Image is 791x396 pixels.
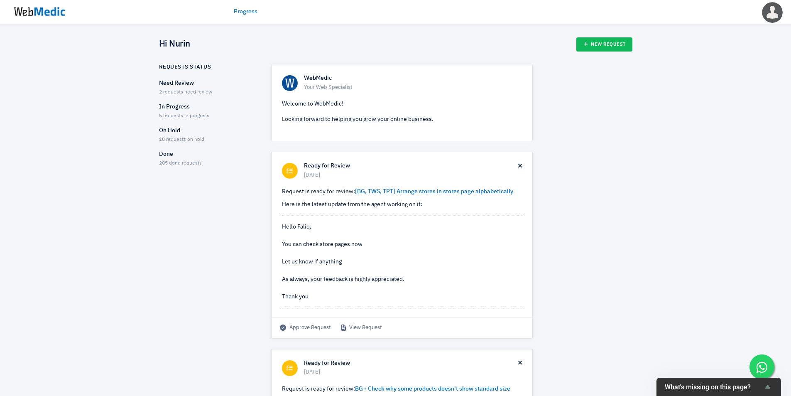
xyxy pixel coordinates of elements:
p: Welcome to WebMedic! [282,100,522,108]
p: Need Review [159,79,257,88]
span: What's missing on this page? [665,383,763,391]
a: View Request [341,324,382,332]
span: 2 requests need review [159,90,212,95]
span: 205 done requests [159,161,202,166]
span: 5 requests in progress [159,113,209,118]
span: [DATE] [304,368,518,376]
button: Show survey - What's missing on this page? [665,382,773,392]
p: In Progress [159,103,257,111]
span: 18 requests on hold [159,137,204,142]
span: Your Web Specialist [304,84,522,92]
p: Request is ready for review: [282,187,522,196]
a: BG - Check why some products doesn't show standard size [355,386,510,392]
p: Done [159,150,257,159]
a: New Request [576,37,632,52]
h6: Ready for Review [304,360,518,367]
span: Approve Request [280,324,331,332]
a: [BG, TWS, TPT] Arrange stores in stores page alphabetically [355,189,513,194]
h6: Requests Status [159,64,211,71]
p: Here is the latest update from the agent working on it: [282,200,522,209]
div: Hello Faliq, You can check store pages now Let us know if anything As always, your feedback is hi... [282,223,522,301]
span: [DATE] [304,171,518,180]
p: Request is ready for review: [282,385,522,394]
h6: WebMedic [304,75,522,82]
p: On Hold [159,126,257,135]
a: Progress [234,7,257,16]
p: Looking forward to helping you grow your online business. [282,115,522,124]
h6: Ready for Review [304,162,518,170]
h4: Hi Nurin [159,39,190,50]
